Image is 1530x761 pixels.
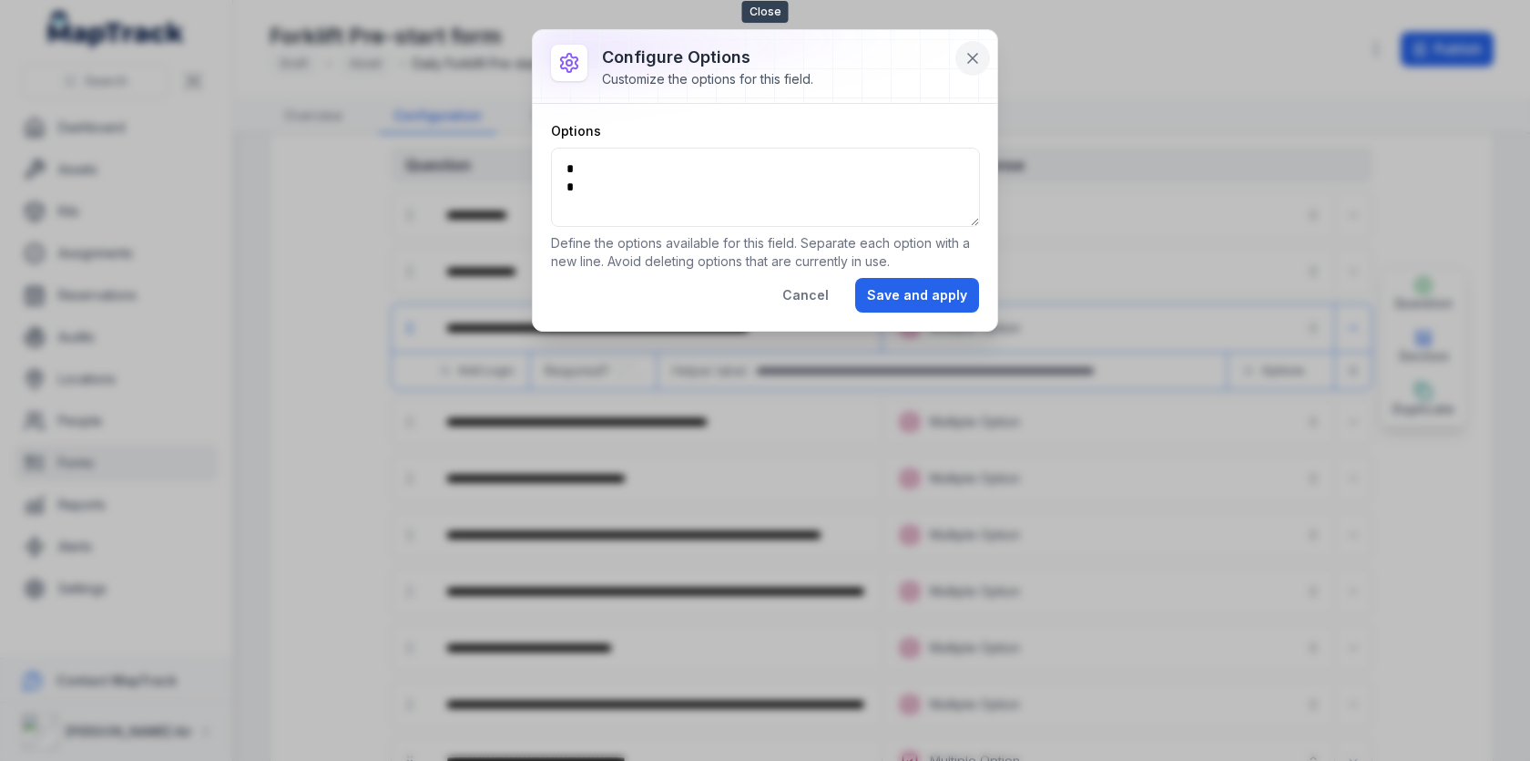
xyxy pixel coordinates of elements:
p: Define the options available for this field. Separate each option with a new line. Avoid deleting... [551,234,979,271]
div: Customize the options for this field. [602,70,813,88]
button: Save and apply [855,278,979,313]
button: Cancel [770,278,841,313]
h3: Configure options [602,45,813,70]
span: Close [742,1,789,23]
label: Options [551,122,601,140]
